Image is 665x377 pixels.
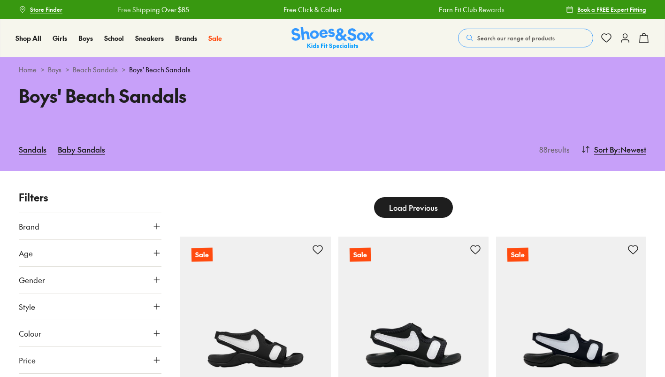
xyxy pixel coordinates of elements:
a: Earn Fit Club Rewards [431,5,497,15]
a: Brands [175,33,197,43]
button: Load Previous [374,197,453,218]
span: Colour [19,328,41,339]
a: Shoes & Sox [291,27,374,50]
span: Age [19,247,33,259]
img: SNS_Logo_Responsive.svg [291,27,374,50]
div: > > > [19,65,646,75]
a: Baby Sandals [58,139,105,160]
button: Price [19,347,161,373]
p: Sale [349,248,370,262]
span: Load Previous [389,202,438,213]
button: Colour [19,320,161,346]
button: Gender [19,267,161,293]
a: Shop All [15,33,41,43]
span: Gender [19,274,45,285]
button: Brand [19,213,161,239]
a: Girls [53,33,67,43]
button: Age [19,240,161,266]
span: Search our range of products [477,34,555,42]
span: Price [19,354,36,366]
span: Book a FREE Expert Fitting [577,5,646,14]
a: Free Shipping Over $85 [110,5,182,15]
p: Sale [191,248,213,262]
a: Sneakers [135,33,164,43]
button: Sort By:Newest [581,139,646,160]
span: : Newest [618,144,646,155]
a: Beach Sandals [73,65,118,75]
a: Home [19,65,37,75]
a: Store Finder [19,1,62,18]
span: Store Finder [30,5,62,14]
a: Book a FREE Expert Fitting [566,1,646,18]
button: Style [19,293,161,320]
h1: Boys' Beach Sandals [19,82,321,109]
a: Sale [208,33,222,43]
p: Sale [507,248,528,262]
a: Boys [78,33,93,43]
a: Boys [48,65,61,75]
button: Search our range of products [458,29,593,47]
span: Boys' Beach Sandals [129,65,191,75]
a: Free Click & Collect [276,5,334,15]
a: School [104,33,124,43]
p: Filters [19,190,161,205]
span: Style [19,301,35,312]
span: Sort By [594,144,618,155]
span: Brand [19,221,39,232]
p: 88 results [535,144,570,155]
a: Sandals [19,139,46,160]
